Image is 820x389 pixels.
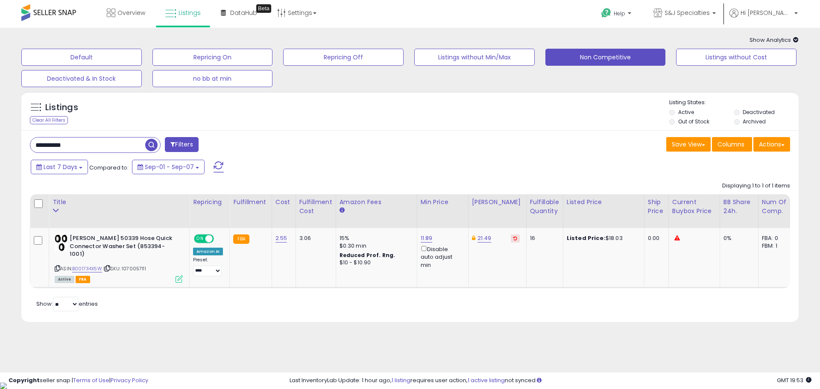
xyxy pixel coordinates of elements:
[299,234,329,242] div: 3.06
[750,36,799,44] span: Show Analytics
[36,300,98,308] span: Show: entries
[290,377,811,385] div: Last InventoryLab Update: 1 hour ago, requires user action, not synced.
[743,108,775,116] label: Deactivated
[762,234,790,242] div: FBA: 0
[9,376,40,384] strong: Copyright
[30,116,68,124] div: Clear All Filters
[152,49,273,66] button: Repricing On
[283,49,404,66] button: Repricing Off
[45,102,78,114] h5: Listings
[530,234,556,242] div: 16
[111,376,148,384] a: Privacy Policy
[717,140,744,149] span: Columns
[678,108,694,116] label: Active
[567,234,606,242] b: Listed Price:
[70,234,173,260] b: [PERSON_NAME] 50339 Hose Quick Connector Washer Set (853394-1001)
[777,376,811,384] span: 2025-09-15 19:53 GMT
[340,252,395,259] b: Reduced Prof. Rng.
[723,198,755,216] div: BB Share 24h.
[340,259,410,266] div: $10 - $10.90
[340,198,413,207] div: Amazon Fees
[421,244,462,269] div: Disable auto adjust min
[179,9,201,17] span: Listings
[601,8,612,18] i: Get Help
[567,234,638,242] div: $18.03
[477,234,492,243] a: 21.49
[672,198,716,216] div: Current Buybox Price
[55,276,74,283] span: All listings currently available for purchase on Amazon
[233,198,268,207] div: Fulfillment
[31,160,88,174] button: Last 7 Days
[722,182,790,190] div: Displaying 1 to 1 of 1 items
[73,376,109,384] a: Terms of Use
[421,234,433,243] a: 11.89
[762,198,793,216] div: Num of Comp.
[117,9,145,17] span: Overview
[340,234,410,242] div: 15%
[193,248,223,255] div: Amazon AI
[676,49,797,66] button: Listings without Cost
[72,265,102,272] a: B001734X5W
[256,4,271,13] div: Tooltip anchor
[753,137,790,152] button: Actions
[414,49,535,66] button: Listings without Min/Max
[55,234,183,282] div: ASIN:
[614,10,625,17] span: Help
[392,376,410,384] a: 1 listing
[195,235,205,243] span: ON
[152,70,273,87] button: no bb at min
[193,198,226,207] div: Repricing
[213,235,226,243] span: OFF
[741,9,792,17] span: Hi [PERSON_NAME]
[648,198,665,216] div: Ship Price
[44,163,77,171] span: Last 7 Days
[666,137,711,152] button: Save View
[472,198,523,207] div: [PERSON_NAME]
[762,242,790,250] div: FBM: 1
[530,198,559,216] div: Fulfillable Quantity
[594,1,640,28] a: Help
[132,160,205,174] button: Sep-01 - Sep-07
[230,9,257,17] span: DataHub
[233,234,249,244] small: FBA
[340,207,345,214] small: Amazon Fees.
[21,49,142,66] button: Default
[712,137,752,152] button: Columns
[665,9,710,17] span: S&J Specialties
[567,198,641,207] div: Listed Price
[55,234,67,252] img: 41k6hTdhgkL._SL40_.jpg
[193,257,223,276] div: Preset:
[669,99,798,107] p: Listing States:
[76,276,90,283] span: FBA
[145,163,194,171] span: Sep-01 - Sep-07
[743,118,766,125] label: Archived
[678,118,709,125] label: Out of Stock
[9,377,148,385] div: seller snap | |
[340,242,410,250] div: $0.30 min
[53,198,186,207] div: Title
[421,198,465,207] div: Min Price
[21,70,142,87] button: Deactivated & In Stock
[275,234,287,243] a: 2.55
[275,198,292,207] div: Cost
[648,234,662,242] div: 0.00
[165,137,198,152] button: Filters
[468,376,505,384] a: 1 active listing
[103,265,146,272] span: | SKU: 1070057111
[729,9,798,28] a: Hi [PERSON_NAME]
[89,164,129,172] span: Compared to:
[299,198,332,216] div: Fulfillment Cost
[723,234,752,242] div: 0%
[545,49,666,66] button: Non Competitive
